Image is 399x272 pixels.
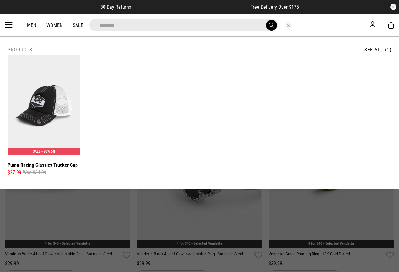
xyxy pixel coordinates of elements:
a: Puma Racing Classics Trucker Cap [8,161,78,169]
span: 30 Day Returns [100,4,131,10]
button: Close search [285,22,292,29]
a: Sale [73,22,83,28]
a: Men [27,22,36,28]
span: Free Delivery Over $175 [250,4,299,10]
span: SALE [33,149,40,154]
span: $27.99 [8,169,21,176]
span: Was $34.99 [23,169,46,176]
a: See All (1) [364,47,391,53]
a: Women [46,22,63,28]
h2: Products [8,47,32,53]
span: - 20% off [41,149,55,154]
button: Open LiveChat chat widget [5,3,24,21]
img: Puma Racing Classics Trucker Cap in Black [8,55,80,155]
iframe: Customer reviews powered by Trustpilot [144,4,238,10]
